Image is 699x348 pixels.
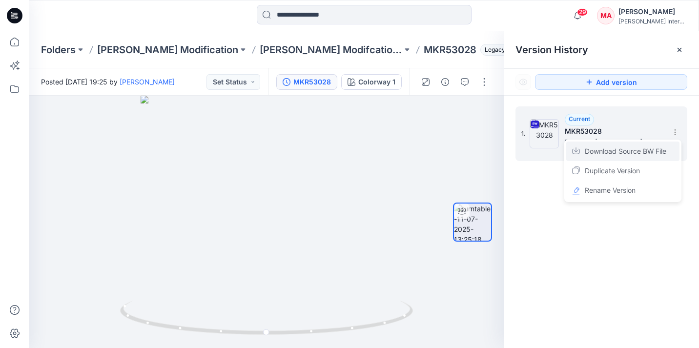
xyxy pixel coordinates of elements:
[97,43,238,57] a: [PERSON_NAME] Modification
[535,74,687,90] button: Add version
[260,43,402,57] a: [PERSON_NAME] Modifcation Board Men
[437,74,453,90] button: Details
[515,44,588,56] span: Version History
[293,77,331,87] div: MKR53028
[41,77,175,87] span: Posted [DATE] 19:25 by
[530,119,559,148] img: MKR53028
[569,115,590,123] span: Current
[341,74,402,90] button: Colorway 1
[565,137,662,147] span: Posted by: Astrid Niegsch
[676,46,683,54] button: Close
[577,8,588,16] span: 29
[358,77,395,87] div: Colorway 1
[585,184,636,196] span: Rename Version
[585,165,640,177] span: Duplicate Version
[515,74,531,90] button: Show Hidden Versions
[565,125,662,137] h5: MKR53028
[480,44,525,56] span: Legacy Style
[618,18,687,25] div: [PERSON_NAME] International
[597,7,615,24] div: MA
[476,43,525,57] button: Legacy Style
[618,6,687,18] div: [PERSON_NAME]
[276,74,337,90] button: MKR53028
[424,43,476,57] p: MKR53028
[120,78,175,86] a: [PERSON_NAME]
[454,204,491,241] img: turntable-11-07-2025-13:25:18
[521,129,526,138] span: 1.
[41,43,76,57] a: Folders
[585,145,666,157] span: Download Source BW File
